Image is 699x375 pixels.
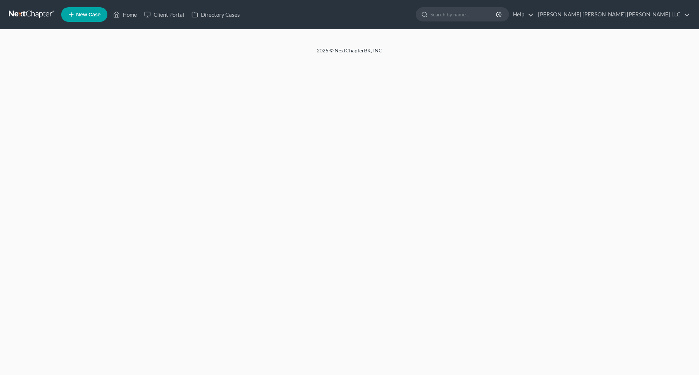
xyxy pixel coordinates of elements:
[534,8,690,21] a: [PERSON_NAME] [PERSON_NAME] [PERSON_NAME] LLC
[188,8,244,21] a: Directory Cases
[430,8,497,21] input: Search by name...
[142,47,557,60] div: 2025 © NextChapterBK, INC
[509,8,534,21] a: Help
[110,8,141,21] a: Home
[76,12,100,17] span: New Case
[141,8,188,21] a: Client Portal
